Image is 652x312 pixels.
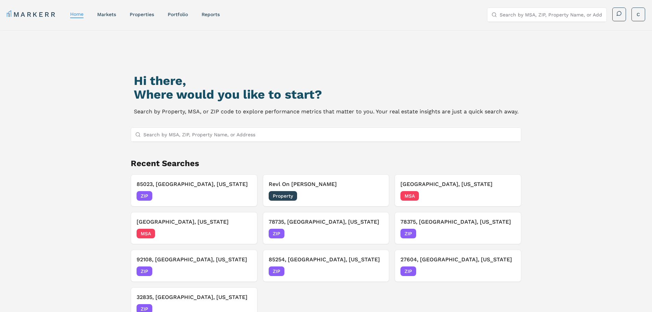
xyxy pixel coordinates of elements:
button: Remove Revl On LamarRevl On [PERSON_NAME]Property[DATE] [263,174,389,207]
button: C [631,8,645,21]
span: [DATE] [236,268,252,275]
a: markets [97,12,116,17]
button: Remove 27604, Raleigh, North Carolina27604, [GEOGRAPHIC_DATA], [US_STATE]ZIP[DATE] [395,250,521,282]
h3: [GEOGRAPHIC_DATA], [US_STATE] [137,218,252,226]
h3: 85254, [GEOGRAPHIC_DATA], [US_STATE] [269,255,384,264]
h3: 27604, [GEOGRAPHIC_DATA], [US_STATE] [400,255,515,264]
span: MSA [137,229,155,238]
button: Remove 78375, Premont, Texas78375, [GEOGRAPHIC_DATA], [US_STATE]ZIP[DATE] [395,212,521,244]
h3: 85023, [GEOGRAPHIC_DATA], [US_STATE] [137,180,252,188]
span: ZIP [137,266,152,276]
span: [DATE] [368,268,383,275]
span: [DATE] [500,230,515,237]
button: Remove Greenville, South Carolina[GEOGRAPHIC_DATA], [US_STATE]MSA[DATE] [131,212,257,244]
p: Search by Property, MSA, or ZIP code to explore performance metrics that matter to you. Your real... [134,107,519,116]
span: ZIP [269,229,284,238]
h3: 92108, [GEOGRAPHIC_DATA], [US_STATE] [137,255,252,264]
input: Search by MSA, ZIP, Property Name, or Address [500,8,602,22]
span: C [637,11,640,18]
button: Remove San Francisco Bay Area, California[GEOGRAPHIC_DATA], [US_STATE]MSA[DATE] [395,174,521,207]
h3: 78375, [GEOGRAPHIC_DATA], [US_STATE] [400,218,515,226]
a: MARKERR [7,10,56,19]
a: home [70,11,84,17]
span: ZIP [400,229,416,238]
span: ZIP [137,191,152,201]
button: Remove 85023, Phoenix, Arizona85023, [GEOGRAPHIC_DATA], [US_STATE]ZIP[DATE] [131,174,257,207]
span: MSA [400,191,419,201]
button: Remove 92108, San Diego, California92108, [GEOGRAPHIC_DATA], [US_STATE]ZIP[DATE] [131,250,257,282]
input: Search by MSA, ZIP, Property Name, or Address [143,128,517,141]
span: [DATE] [368,192,383,199]
a: Portfolio [168,12,188,17]
span: [DATE] [368,230,383,237]
h3: 78735, [GEOGRAPHIC_DATA], [US_STATE] [269,218,384,226]
h3: [GEOGRAPHIC_DATA], [US_STATE] [400,180,515,188]
button: Remove 78735, Austin, Texas78735, [GEOGRAPHIC_DATA], [US_STATE]ZIP[DATE] [263,212,389,244]
span: ZIP [269,266,284,276]
button: Remove 85254, Scottsdale, Arizona85254, [GEOGRAPHIC_DATA], [US_STATE]ZIP[DATE] [263,250,389,282]
span: [DATE] [236,192,252,199]
h3: Revl On [PERSON_NAME] [269,180,384,188]
span: [DATE] [500,268,515,275]
h1: Hi there, [134,74,519,88]
a: properties [130,12,154,17]
span: ZIP [400,266,416,276]
h2: Recent Searches [131,158,522,169]
span: Property [269,191,297,201]
h3: 32835, [GEOGRAPHIC_DATA], [US_STATE] [137,293,252,301]
span: [DATE] [236,230,252,237]
span: [DATE] [500,192,515,199]
a: reports [202,12,220,17]
h2: Where would you like to start? [134,88,519,101]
